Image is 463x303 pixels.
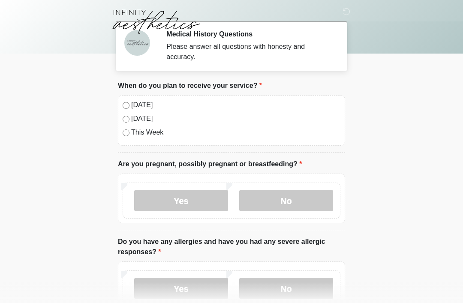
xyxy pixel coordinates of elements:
[239,190,333,211] label: No
[166,42,332,62] div: Please answer all questions with honesty and accuracy.
[239,278,333,299] label: No
[123,116,129,123] input: [DATE]
[124,30,150,56] img: Agent Avatar
[131,114,340,124] label: [DATE]
[118,81,262,91] label: When do you plan to receive your service?
[131,127,340,138] label: This Week
[123,102,129,109] input: [DATE]
[123,129,129,136] input: This Week
[118,237,345,257] label: Do you have any allergies and have you had any severe allergic responses?
[109,6,202,36] img: Infinity Aesthetics Logo
[134,278,228,299] label: Yes
[118,159,302,169] label: Are you pregnant, possibly pregnant or breastfeeding?
[134,190,228,211] label: Yes
[131,100,340,110] label: [DATE]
